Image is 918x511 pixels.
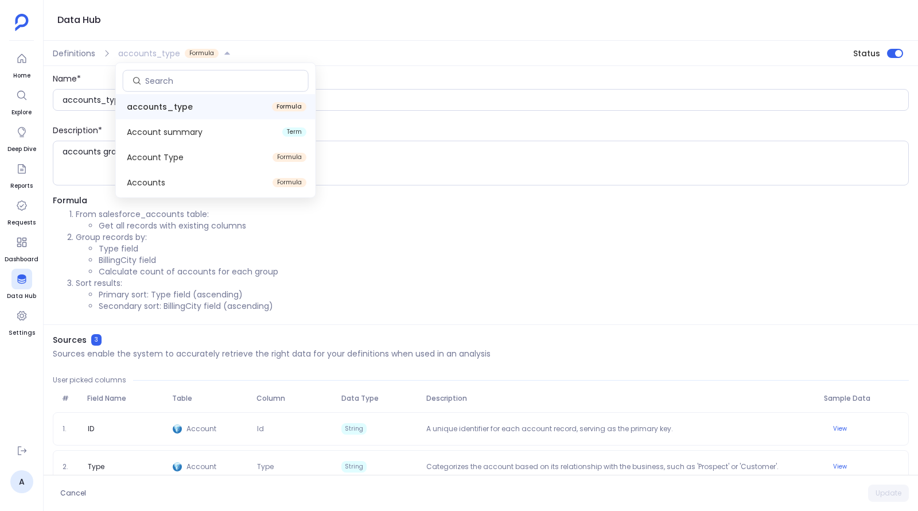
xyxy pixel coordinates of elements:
p: Categorizes the account based on its relationship with the business, such as 'Prospect' or 'Custo... [422,462,819,471]
span: Definitions [53,48,95,59]
span: Explore [11,108,32,117]
button: View [826,422,854,436]
input: Enter the name of definition [63,94,908,106]
li: Secondary sort: BillingCity field (ascending) [99,300,909,312]
span: Deep Dive [7,145,36,154]
a: A [10,470,33,493]
input: Search [145,75,308,87]
span: Formula [273,178,306,187]
p: A unique identifier for each account record, serving as the primary key. [422,424,819,433]
span: Reports [10,181,33,191]
span: Sample Data [819,394,904,403]
div: Name* [53,73,909,84]
span: 3 [91,334,102,346]
p: Sources enable the system to accurately retrieve the right data for your definitions when used in... [53,348,491,359]
li: Type field [99,243,909,254]
a: Settings [9,305,35,338]
span: Formula [53,195,909,206]
span: User picked columns [53,375,126,385]
button: Cancel [53,485,94,502]
span: Data Type [337,394,422,403]
span: Column [252,394,337,403]
span: 2. [58,462,83,471]
span: Type [83,462,109,471]
span: Table [168,394,252,403]
span: Account [186,462,248,471]
a: Requests [7,195,36,227]
span: ID [83,424,99,433]
button: accounts_typeFormula [116,44,234,63]
h1: Data Hub [57,12,101,28]
span: Home [11,71,32,80]
img: petavue logo [15,14,29,31]
span: String [341,461,367,473]
p: Group records by: [76,231,909,243]
button: View [826,460,854,474]
span: Settings [9,328,35,338]
li: Calculate count of accounts for each group [99,266,909,277]
span: Type [252,462,337,471]
span: Field Name [83,394,168,403]
span: Term [282,127,306,137]
li: BillingCity field [99,254,909,266]
span: Formula [185,49,219,58]
span: Description [422,394,820,403]
a: Explore [11,85,32,117]
span: Requests [7,218,36,227]
span: Sources [53,334,87,346]
span: Accounts [127,177,165,188]
span: Account [186,424,248,433]
p: From salesforce_accounts table: [76,208,909,220]
a: Home [11,48,32,80]
span: accounts_type [127,101,193,113]
span: # [57,394,83,403]
span: String [341,423,367,435]
span: Id [252,424,337,433]
textarea: accounts grouped by the type and billing city [63,146,908,180]
span: 1. [58,424,83,433]
div: Description* [53,125,909,136]
a: Dashboard [5,232,38,264]
span: Account summary [127,126,203,138]
a: Data Hub [7,269,36,301]
a: Reports [10,158,33,191]
span: Formula [272,102,306,111]
span: Account Type [127,152,184,163]
span: Dashboard [5,255,38,264]
span: Status [853,48,880,59]
span: accounts_type [118,48,180,59]
li: Get all records with existing columns [99,220,909,231]
a: Deep Dive [7,122,36,154]
span: Formula [273,153,306,162]
span: Data Hub [7,292,36,301]
p: Sort results: [76,277,909,289]
li: Primary sort: Type field (ascending) [99,289,909,300]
